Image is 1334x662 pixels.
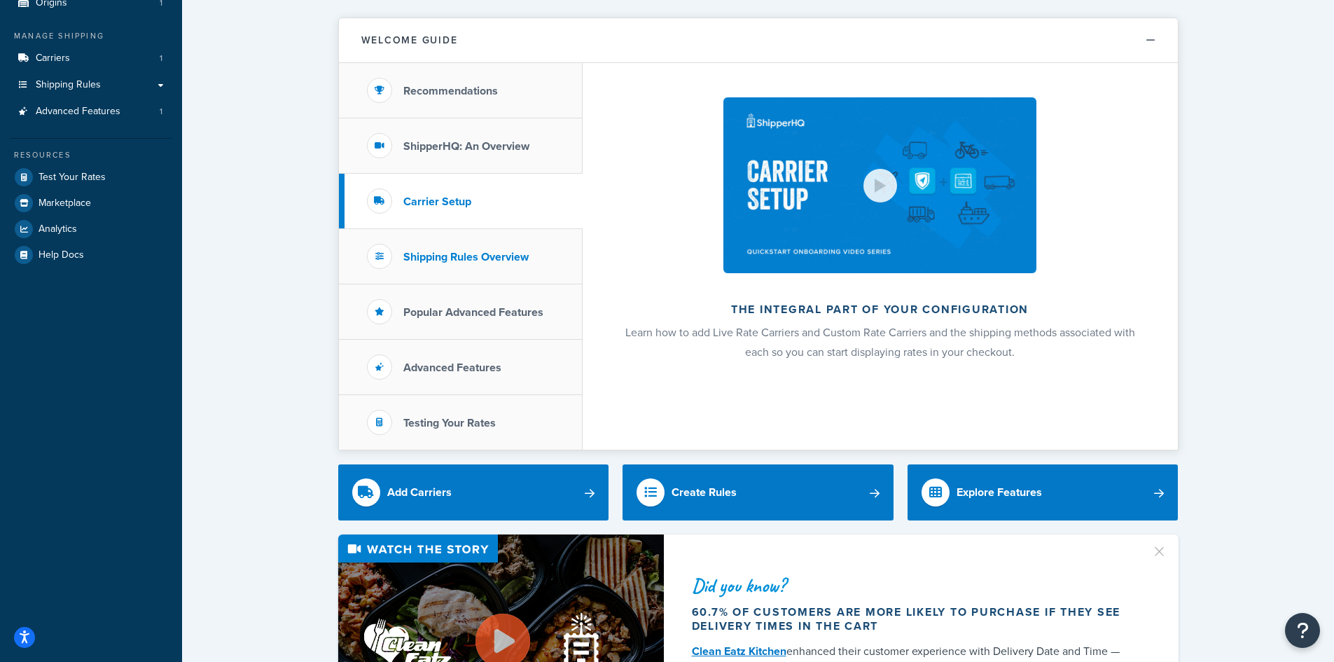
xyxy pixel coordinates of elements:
a: Clean Eatz Kitchen [692,643,786,659]
h3: Popular Advanced Features [403,306,543,319]
div: Create Rules [672,483,737,502]
h2: The integral part of your configuration [620,303,1141,316]
a: Carriers1 [11,46,172,71]
li: Carriers [11,46,172,71]
li: Advanced Features [11,99,172,125]
div: Resources [11,149,172,161]
a: Advanced Features1 [11,99,172,125]
span: Analytics [39,223,77,235]
div: Manage Shipping [11,30,172,42]
span: Test Your Rates [39,172,106,184]
a: Help Docs [11,242,172,268]
h3: Carrier Setup [403,195,471,208]
a: Analytics [11,216,172,242]
span: Shipping Rules [36,79,101,91]
a: Shipping Rules [11,72,172,98]
span: 1 [160,106,162,118]
a: Add Carriers [338,464,609,520]
span: 1 [160,53,162,64]
h2: Welcome Guide [361,35,458,46]
h3: ShipperHQ: An Overview [403,140,529,153]
span: Learn how to add Live Rate Carriers and Custom Rate Carriers and the shipping methods associated ... [625,324,1135,360]
span: Marketplace [39,198,91,209]
button: Welcome Guide [339,18,1178,63]
h3: Shipping Rules Overview [403,251,529,263]
span: Advanced Features [36,106,120,118]
div: Did you know? [692,576,1134,595]
h3: Advanced Features [403,361,501,374]
a: Explore Features [908,464,1179,520]
div: Explore Features [957,483,1042,502]
h3: Testing Your Rates [403,417,496,429]
img: The integral part of your configuration [723,97,1036,273]
a: Test Your Rates [11,165,172,190]
span: Help Docs [39,249,84,261]
a: Marketplace [11,191,172,216]
h3: Recommendations [403,85,498,97]
button: Open Resource Center [1285,613,1320,648]
a: Create Rules [623,464,894,520]
div: 60.7% of customers are more likely to purchase if they see delivery times in the cart [692,605,1134,633]
span: Carriers [36,53,70,64]
div: Add Carriers [387,483,452,502]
